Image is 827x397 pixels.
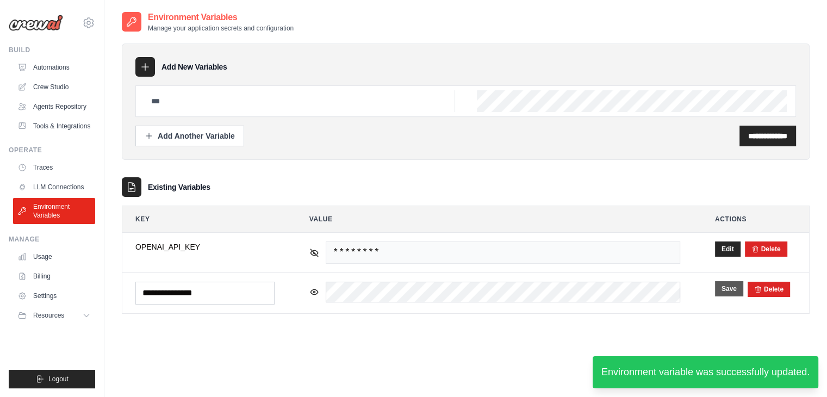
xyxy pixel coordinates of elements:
a: Automations [13,59,95,76]
a: Agents Repository [13,98,95,115]
div: Operate [9,146,95,154]
a: Crew Studio [13,78,95,96]
a: Environment Variables [13,198,95,224]
h2: Environment Variables [148,11,294,24]
button: Resources [13,307,95,324]
a: Traces [13,159,95,176]
div: Environment variable was successfully updated. [593,356,818,388]
button: Save [715,281,743,296]
button: Add Another Variable [135,126,244,146]
th: Value [296,206,693,232]
span: OPENAI_API_KEY [135,241,275,252]
button: Edit [715,241,741,257]
button: Delete [751,245,781,253]
div: Manage [9,235,95,244]
th: Key [122,206,288,232]
a: Tools & Integrations [13,117,95,135]
span: Logout [48,375,69,383]
img: Logo [9,15,63,31]
p: Manage your application secrets and configuration [148,24,294,33]
a: Usage [13,248,95,265]
th: Actions [702,206,809,232]
div: Add Another Variable [145,131,235,141]
h3: Existing Variables [148,182,210,193]
a: Billing [13,268,95,285]
h3: Add New Variables [161,61,227,72]
a: LLM Connections [13,178,95,196]
button: Delete [754,285,784,294]
span: Resources [33,311,64,320]
a: Settings [13,287,95,305]
div: Build [9,46,95,54]
button: Logout [9,370,95,388]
